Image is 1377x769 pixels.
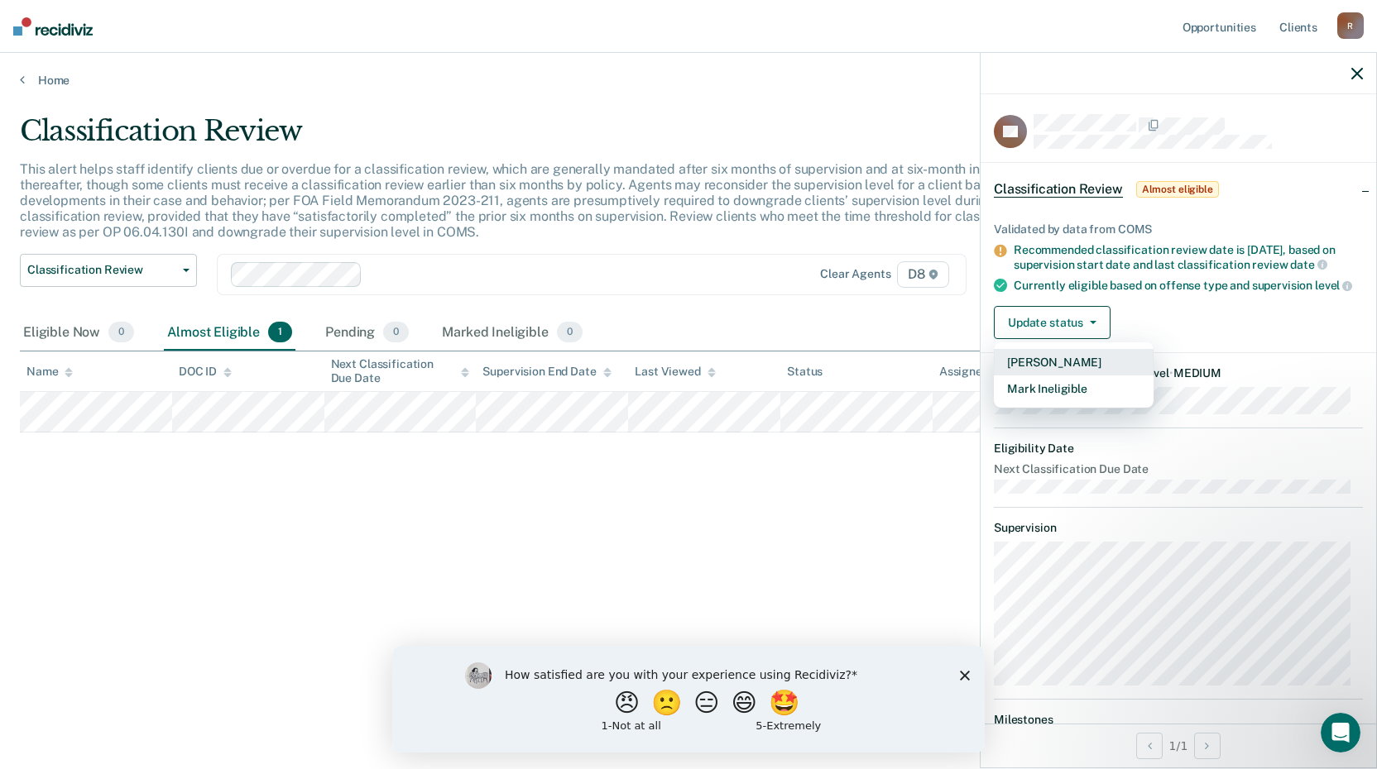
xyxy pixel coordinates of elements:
span: Classification Review [27,263,176,277]
div: 1 / 1 [981,724,1376,767]
button: Mark Ineligible [994,375,1154,402]
div: Status [787,365,823,379]
span: level [1315,279,1352,292]
span: 0 [383,322,409,343]
dt: Recommended Supervision Level MEDIUM [994,366,1363,380]
div: Eligible Now [20,315,137,351]
iframe: Survey by Kim from Recidiviz [392,646,985,752]
div: Classification Review [20,114,1053,161]
span: • [1169,366,1173,380]
div: Classification ReviewAlmost eligible [981,163,1376,216]
div: Name [26,365,73,379]
p: This alert helps staff identify clients due or overdue for a classification review, which are gen... [20,161,1034,241]
a: Home [20,73,1357,88]
iframe: Intercom live chat [1321,713,1360,752]
button: [PERSON_NAME] [994,349,1154,375]
span: 0 [557,322,583,343]
div: Assigned to [939,365,1017,379]
div: Validated by data from COMS [994,222,1363,236]
div: Marked Ineligible [439,315,586,351]
span: D8 [897,261,949,288]
div: Currently eligible based on offense type and supervision [1014,278,1363,293]
img: Recidiviz [13,17,93,36]
button: Previous Opportunity [1136,733,1163,759]
button: Next Opportunity [1194,733,1221,759]
dt: Next Classification Due Date [994,462,1363,476]
span: Almost eligible [1136,181,1219,198]
div: Pending [322,315,412,351]
div: Clear agents [820,267,890,281]
dt: Eligibility Date [994,442,1363,456]
div: Almost Eligible [164,315,295,351]
button: Update status [994,306,1111,339]
div: Next Classification Due Date [331,357,470,385]
div: Last Viewed [635,365,715,379]
div: Supervision End Date [482,365,611,379]
dt: Milestones [994,713,1363,727]
div: R [1337,12,1364,39]
span: Classification Review [994,181,1123,198]
div: DOC ID [179,365,232,379]
span: 1 [268,322,292,343]
span: 0 [108,322,134,343]
dt: Supervision [994,521,1363,535]
div: Recommended classification review date is [DATE], based on supervision start date and last classi... [1014,243,1363,271]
